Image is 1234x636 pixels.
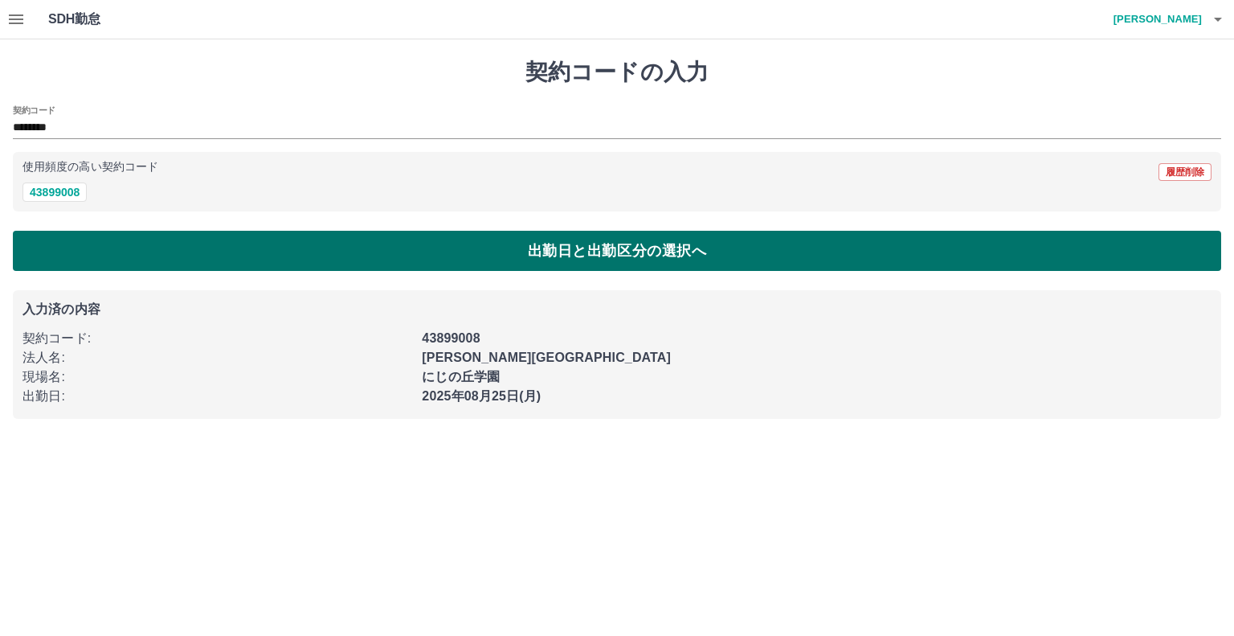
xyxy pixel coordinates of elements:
[422,389,541,403] b: 2025年08月25日(月)
[13,231,1221,271] button: 出勤日と出勤区分の選択へ
[422,351,671,364] b: [PERSON_NAME][GEOGRAPHIC_DATA]
[22,348,412,367] p: 法人名 :
[422,331,480,345] b: 43899008
[1158,163,1212,181] button: 履歴削除
[22,303,1212,316] p: 入力済の内容
[13,59,1221,86] h1: 契約コードの入力
[422,370,500,384] b: にじの丘学園
[22,387,412,406] p: 出勤日 :
[22,183,87,202] button: 43899008
[22,367,412,387] p: 現場名 :
[22,162,158,173] p: 使用頻度の高い契約コード
[13,104,55,117] h2: 契約コード
[22,329,412,348] p: 契約コード :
